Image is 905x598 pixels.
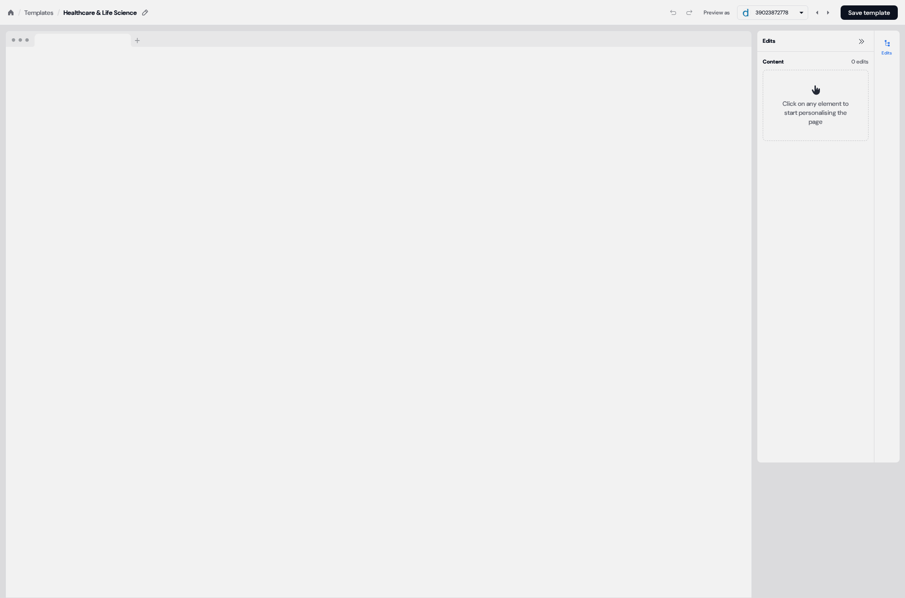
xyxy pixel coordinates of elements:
[763,36,775,45] span: Edits
[874,36,900,56] button: Edits
[737,5,808,20] button: 39023872778
[18,8,21,18] div: /
[63,8,137,17] div: Healthcare & Life Science
[841,5,898,20] button: Save template
[778,99,854,126] div: Click on any element to start personalising the page
[763,57,784,66] div: Content
[24,8,54,17] a: Templates
[704,8,730,17] div: Preview as
[851,57,869,66] div: 0 edits
[756,8,788,17] div: 39023872778
[6,31,144,47] img: Browser topbar
[57,8,60,18] div: /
